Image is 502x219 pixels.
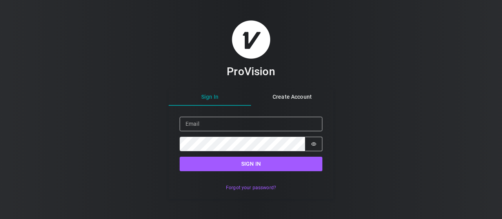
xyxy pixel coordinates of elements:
button: Forgot your password? [222,182,280,194]
button: Show password [305,137,322,151]
button: Sign In [169,89,251,106]
button: Create Account [251,89,333,106]
h3: ProVision [227,65,275,78]
input: Email [180,117,322,131]
button: Sign in [180,157,322,171]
